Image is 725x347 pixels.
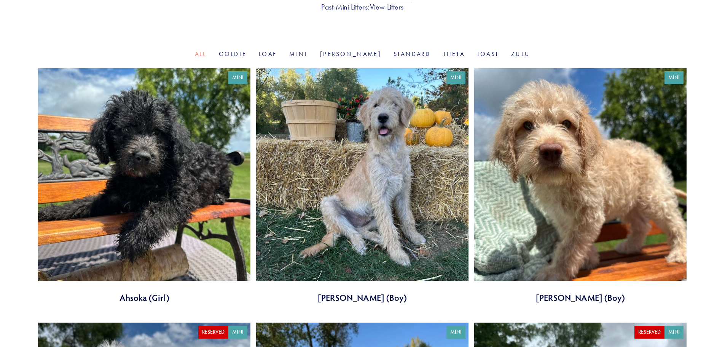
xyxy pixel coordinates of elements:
[394,50,431,58] a: Standard
[289,50,308,58] a: Mini
[511,50,530,58] a: Zulu
[195,50,207,58] a: All
[477,50,499,58] a: Toast
[219,50,247,58] a: Goldie
[320,50,381,58] a: [PERSON_NAME]
[259,50,277,58] a: Loaf
[370,2,404,12] a: View Litters
[443,50,465,58] a: Theta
